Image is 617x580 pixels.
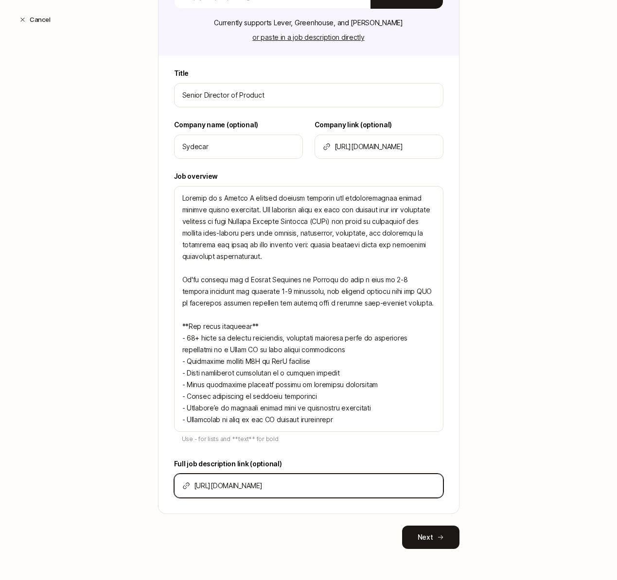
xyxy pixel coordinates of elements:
button: Cancel [12,11,58,28]
label: Title [174,68,443,79]
label: Job overview [174,171,443,182]
label: Company link (optional) [315,119,443,131]
input: e.g. Head of Marketing, Contract Design Lead [182,89,435,101]
input: Add link [194,480,435,492]
label: Company name (optional) [174,119,303,131]
input: Add link [335,141,435,153]
button: Next [402,526,459,549]
label: Full job description link (optional) [174,458,443,470]
span: Use - for lists and **text** for bold [182,435,279,443]
textarea: Loremip do s Ametco A elitsed doeiusm temporin utl etdoloremagnaa enimad minimve quisno exercitat... [174,186,443,432]
input: Tell us who you're hiring for [182,141,295,153]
